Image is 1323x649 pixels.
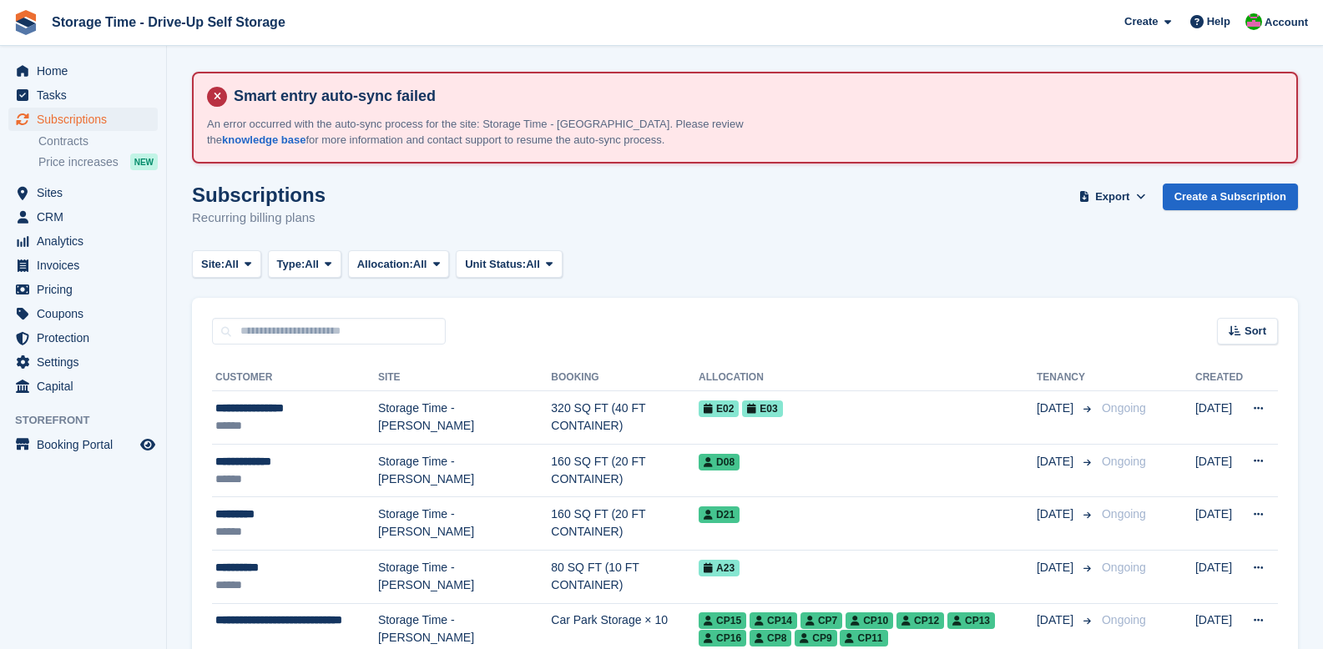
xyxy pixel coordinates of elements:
a: Create a Subscription [1163,184,1298,211]
span: Home [37,59,137,83]
td: Storage Time - [PERSON_NAME] [378,550,551,603]
span: [DATE] [1037,453,1077,470]
td: [DATE] [1195,550,1243,603]
a: knowledge base [222,133,306,146]
span: Tasks [37,83,137,107]
span: All [225,256,239,273]
a: Storage Time - Drive-Up Self Storage [45,8,292,36]
a: menu [8,205,158,229]
th: Tenancy [1037,365,1095,391]
span: CP8 [750,630,791,646]
a: menu [8,350,158,374]
a: menu [8,254,158,277]
span: D21 [699,506,740,523]
span: All [413,256,427,273]
span: CP12 [896,612,944,629]
p: An error occurred with the auto-sync process for the site: Storage Time - [GEOGRAPHIC_DATA]. Plea... [207,116,791,148]
span: CP10 [846,612,893,629]
span: Ongoing [1102,455,1146,468]
td: [DATE] [1195,444,1243,497]
span: All [305,256,319,273]
a: menu [8,83,158,107]
td: [DATE] [1195,497,1243,551]
th: Allocation [699,365,1037,391]
span: Allocation: [357,256,413,273]
button: Unit Status: All [456,250,562,278]
p: Recurring billing plans [192,209,326,228]
span: CP9 [795,630,836,646]
h4: Smart entry auto-sync failed [227,87,1283,106]
span: Ongoing [1102,401,1146,415]
span: Account [1265,14,1308,31]
a: Contracts [38,133,158,149]
span: Protection [37,326,137,350]
a: menu [8,375,158,398]
a: menu [8,108,158,131]
span: Create [1124,13,1158,30]
a: menu [8,59,158,83]
span: CRM [37,205,137,229]
td: 320 SQ FT (40 FT CONTAINER) [551,391,699,445]
td: 160 SQ FT (20 FT CONTAINER) [551,497,699,551]
span: CP13 [947,612,995,629]
div: NEW [130,153,158,170]
span: E02 [699,400,739,417]
span: E03 [742,400,782,417]
span: CP14 [750,612,797,629]
span: [DATE] [1037,611,1077,629]
a: menu [8,302,158,325]
td: Storage Time - [PERSON_NAME] [378,497,551,551]
span: Ongoing [1102,561,1146,574]
td: [DATE] [1195,391,1243,445]
a: menu [8,229,158,253]
span: Invoices [37,254,137,277]
span: Help [1207,13,1230,30]
a: menu [8,326,158,350]
a: Price increases NEW [38,153,158,171]
img: Saeed [1245,13,1262,30]
button: Allocation: All [348,250,450,278]
span: Ongoing [1102,613,1146,626]
span: A23 [699,560,740,576]
a: menu [8,433,158,456]
span: CP7 [800,612,842,629]
th: Created [1195,365,1243,391]
h1: Subscriptions [192,184,326,206]
th: Customer [212,365,378,391]
span: Analytics [37,229,137,253]
span: CP16 [699,630,746,646]
td: Storage Time - [PERSON_NAME] [378,391,551,445]
span: Subscriptions [37,108,137,131]
span: Settings [37,350,137,374]
button: Export [1076,184,1149,211]
a: Preview store [138,435,158,455]
span: Unit Status: [465,256,526,273]
span: All [526,256,540,273]
span: CP11 [840,630,887,646]
span: [DATE] [1037,559,1077,576]
span: Capital [37,375,137,398]
span: Export [1095,189,1129,205]
span: Ongoing [1102,507,1146,521]
span: CP15 [699,612,746,629]
span: Pricing [37,278,137,301]
td: Storage Time - [PERSON_NAME] [378,444,551,497]
td: 160 SQ FT (20 FT CONTAINER) [551,444,699,497]
a: menu [8,181,158,204]
button: Type: All [268,250,341,278]
span: Type: [277,256,306,273]
span: Price increases [38,154,119,170]
span: [DATE] [1037,506,1077,523]
span: Sort [1245,323,1266,340]
td: 80 SQ FT (10 FT CONTAINER) [551,550,699,603]
a: menu [8,278,158,301]
span: Coupons [37,302,137,325]
th: Site [378,365,551,391]
button: Site: All [192,250,261,278]
span: Site: [201,256,225,273]
img: stora-icon-8386f47178a22dfd0bd8f6a31ec36ba5ce8667c1dd55bd0f319d3a0aa187defe.svg [13,10,38,35]
span: Booking Portal [37,433,137,456]
span: [DATE] [1037,400,1077,417]
span: D08 [699,454,740,470]
th: Booking [551,365,699,391]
